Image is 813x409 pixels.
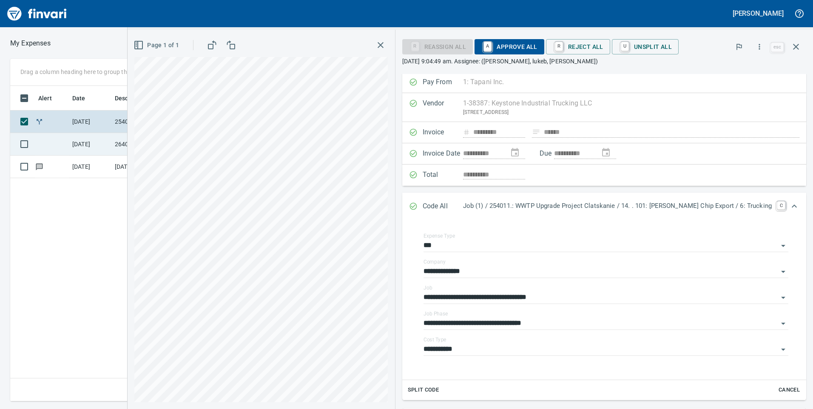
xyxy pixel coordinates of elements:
p: Drag a column heading here to group the table [20,68,145,76]
label: Job Phase [424,311,448,316]
td: [DATE] [69,133,111,156]
button: [PERSON_NAME] [731,7,786,20]
button: RReject All [546,39,610,54]
span: Page 1 of 1 [135,40,179,51]
a: esc [771,43,784,52]
label: Company [424,259,446,264]
button: Flag [730,37,748,56]
label: Job [424,285,432,290]
label: Cost Type [424,337,446,342]
span: Close invoice [769,37,806,57]
span: Date [72,93,85,103]
img: Finvari [5,3,69,24]
span: Alert [38,93,63,103]
button: Open [777,240,789,252]
span: Reject All [553,40,603,54]
p: [DATE] 9:04:49 am. Assignee: ([PERSON_NAME], lukeb, [PERSON_NAME]) [402,57,807,65]
label: Expense Type [424,233,455,239]
span: Approve All [481,40,537,54]
h5: [PERSON_NAME] [733,9,784,18]
td: [DATE] Invoice INV10286289 from [GEOGRAPHIC_DATA] (1-24796) [111,156,188,178]
span: Split transaction [35,119,44,124]
a: C [777,201,785,210]
span: Split Code [408,385,439,395]
div: Reassign All [402,43,473,50]
span: Has messages [35,164,44,169]
span: Alert [38,93,52,103]
a: A [483,42,492,51]
div: Expand [402,221,807,400]
button: Open [777,344,789,355]
p: My Expenses [10,38,51,48]
button: Open [777,292,789,304]
button: Split Code [406,383,441,397]
span: Description [115,93,158,103]
button: More [750,37,769,56]
td: 254011 [111,111,188,133]
button: AApprove All [475,39,544,54]
button: Open [777,318,789,329]
a: U [621,42,629,51]
button: Open [777,266,789,278]
div: Expand [402,193,807,221]
span: Unsplit All [619,40,672,54]
button: Page 1 of 1 [132,37,182,53]
td: 264002 [111,133,188,156]
span: Date [72,93,97,103]
p: Code All [423,201,463,212]
nav: breadcrumb [10,38,51,48]
button: UUnsplit All [612,39,679,54]
a: R [555,42,563,51]
span: Description [115,93,147,103]
td: [DATE] [69,111,111,133]
span: Cancel [778,385,801,395]
td: [DATE] [69,156,111,178]
p: Job (1) / 254011.: WWTP Upgrade Project Clatskanie / 14. . 101: [PERSON_NAME] Chip Export / 6: Tr... [463,201,772,211]
button: Cancel [776,383,803,397]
